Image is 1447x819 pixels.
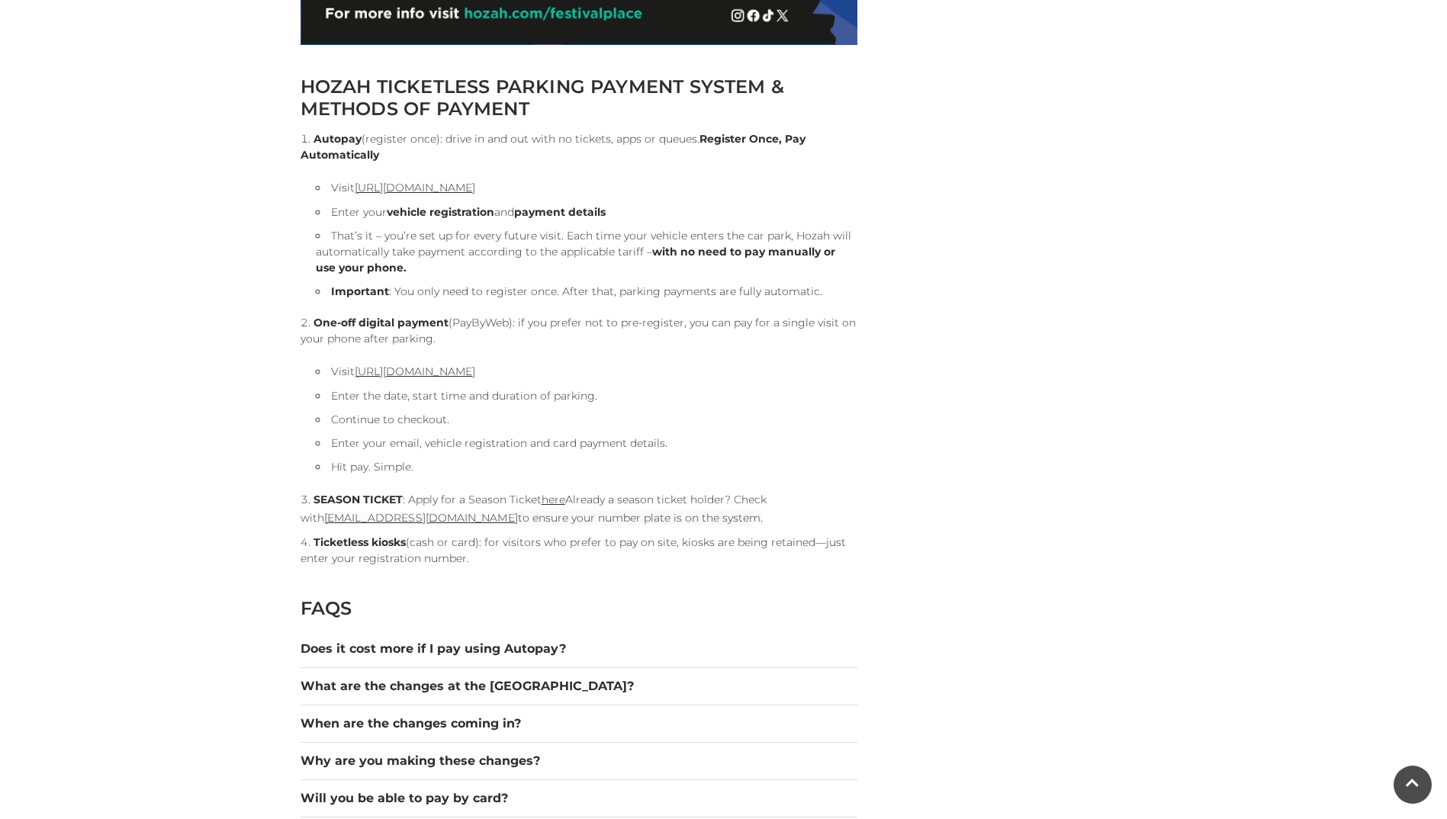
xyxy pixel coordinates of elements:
[324,511,518,525] a: [EMAIL_ADDRESS][DOMAIN_NAME]
[316,459,857,475] li: Hit pay. Simple.
[518,511,763,525] span: to ensure your number plate is on the system.
[301,131,857,300] li: (register once): drive in and out with no tickets, apps or queues.
[542,493,565,506] a: here
[301,640,857,658] button: Does it cost more if I pay using Autopay?
[316,435,857,451] li: Enter your email, vehicle registration and card payment details.
[316,284,857,300] li: : You only need to register once. After that, parking payments are fully automatic.
[316,228,857,276] li: That’s it – you’re set up for every future visit. Each time your vehicle enters the car park, Hoz...
[301,535,857,567] li: (cash or card): for visitors who prefer to pay on site, kiosks are being retained—just enter your...
[316,388,857,404] li: Enter the date, start time and duration of parking.
[301,789,857,808] button: Will you be able to pay by card?
[316,204,857,220] li: Enter your and
[301,132,805,162] strong: Register Once, Pay Automatically
[316,178,857,197] li: Visit
[301,315,857,475] li: (PayByWeb): if you prefer not to pre-register, you can pay for a single visit on your phone after...
[314,535,406,549] strong: Ticketless kiosks
[314,493,403,506] strong: SEASON TICKET
[355,365,475,378] a: [URL][DOMAIN_NAME]
[355,181,475,194] a: [URL][DOMAIN_NAME]
[331,284,389,298] strong: Important
[314,132,362,146] strong: Autopay
[301,597,857,619] h2: FAQS
[316,362,857,381] li: Visit
[316,412,857,428] li: Continue to checkout.
[301,715,857,733] button: When are the changes coming in?
[301,490,857,527] li: : Apply for a Season Ticket Already a season ticket holder? Check with
[301,677,857,695] button: What are the changes at the [GEOGRAPHIC_DATA]?
[301,752,857,770] button: Why are you making these changes?
[301,75,857,120] h2: HOZAH TICKETLESS PARKING PAYMENT SYSTEM & METHODS OF PAYMENT
[514,205,606,219] strong: payment details
[387,205,494,219] strong: vehicle registration
[314,316,449,329] strong: One-off digital payment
